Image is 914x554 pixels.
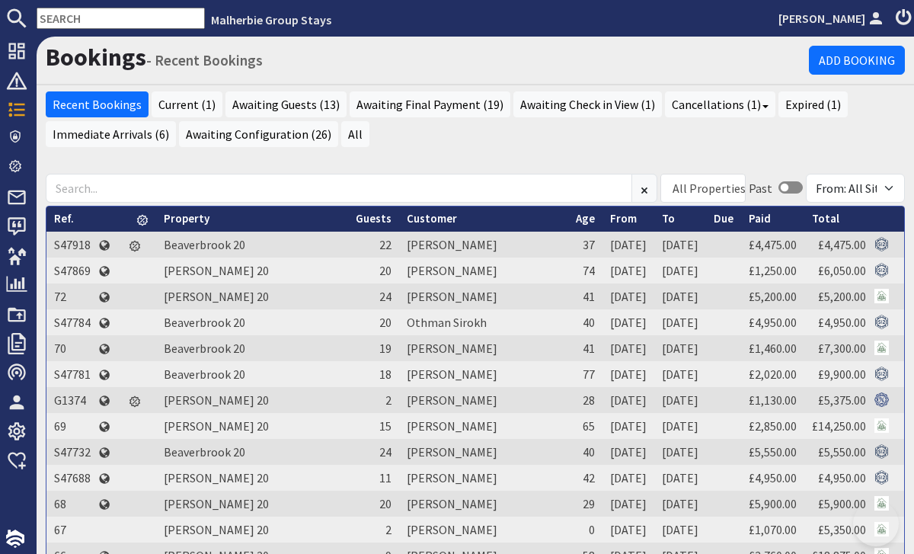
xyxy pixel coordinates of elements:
td: [DATE] [654,232,706,258]
td: [DATE] [654,387,706,413]
a: [PERSON_NAME] 20 [164,289,269,304]
a: £4,950.00 [749,470,797,485]
a: Beaverbrook 20 [164,315,245,330]
a: [PERSON_NAME] 20 [164,392,269,408]
a: £4,950.00 [818,315,866,330]
a: Cancellations (1) [665,91,775,117]
img: Referer: Malherbie Group Stays [874,341,889,355]
a: Immediate Arrivals (6) [46,121,176,147]
span: 22 [379,237,391,252]
a: £5,200.00 [818,289,866,304]
a: £1,130.00 [749,392,797,408]
td: [DATE] [654,283,706,309]
td: [DATE] [654,491,706,517]
td: [PERSON_NAME] [399,491,568,517]
td: 72 [46,283,98,309]
a: Expired (1) [778,91,848,117]
td: 68 [46,491,98,517]
span: 15 [379,418,391,434]
a: Customer [407,211,457,226]
iframe: Toggle Customer Support [853,501,899,546]
span: 24 [379,289,391,304]
td: 28 [568,387,602,413]
a: [PERSON_NAME] [778,9,887,27]
small: - Recent Bookings [146,51,263,69]
a: Recent Bookings [46,91,149,117]
th: Due [706,207,741,232]
a: Age [576,211,595,226]
img: Referer: Sleeps 12 [874,263,889,277]
td: 41 [568,335,602,361]
a: £4,475.00 [818,237,866,252]
td: [DATE] [654,439,706,465]
td: [PERSON_NAME] [399,361,568,387]
a: £1,250.00 [749,263,797,278]
input: Search... [46,174,632,203]
a: £1,460.00 [749,341,797,356]
a: All [341,121,369,147]
td: [PERSON_NAME] [399,517,568,543]
a: Property [164,211,209,226]
td: [PERSON_NAME] [399,465,568,491]
td: S47781 [46,361,98,387]
a: Add Booking [809,46,905,75]
td: S47869 [46,258,98,283]
a: Beaverbrook 20 [164,444,245,460]
td: G1374 [46,387,98,413]
img: Referer: Sleeps 12 [874,470,889,485]
td: [DATE] [602,413,654,439]
div: Combobox [660,174,746,203]
img: Referer: Sleeps 12 [874,237,889,251]
td: S47732 [46,439,98,465]
a: £2,850.00 [749,418,797,434]
img: Referer: Malherbie Group Stays [874,418,889,433]
a: Paid [749,211,771,226]
td: [PERSON_NAME] [399,439,568,465]
a: Beaverbrook 20 [164,367,245,382]
a: £4,475.00 [749,237,797,252]
td: 37 [568,232,602,258]
td: [PERSON_NAME] [399,283,568,309]
td: [PERSON_NAME] [399,232,568,258]
a: To [662,211,675,226]
a: £14,250.00 [812,418,866,434]
img: Referer: Sleeps 12 [874,444,889,459]
a: £9,900.00 [818,367,866,382]
a: Awaiting Configuration (26) [179,121,338,147]
span: 2 [385,522,391,537]
span: 24 [379,444,391,460]
td: [DATE] [602,465,654,491]
span: 19 [379,341,391,356]
span: 2 [385,392,391,408]
a: £4,950.00 [818,470,866,485]
a: [PERSON_NAME] 20 [164,470,269,485]
a: Awaiting Final Payment (19) [350,91,510,117]
a: Beaverbrook 20 [164,341,245,356]
span: 20 [379,263,391,278]
a: [PERSON_NAME] 20 [164,263,269,278]
a: £5,375.00 [818,392,866,408]
a: £5,900.00 [749,496,797,511]
a: Awaiting Guests (13) [225,91,347,117]
a: [PERSON_NAME] 20 [164,496,269,511]
td: [DATE] [602,439,654,465]
td: [PERSON_NAME] [399,413,568,439]
td: [DATE] [602,335,654,361]
td: 67 [46,517,98,543]
td: 70 [46,335,98,361]
td: 29 [568,491,602,517]
td: 0 [568,517,602,543]
img: Referer: Sleeps 12 [874,367,889,381]
a: [PERSON_NAME] 20 [164,418,269,434]
td: S47918 [46,232,98,258]
a: Beaverbrook 20 [164,237,245,252]
td: [DATE] [654,517,706,543]
a: Awaiting Check in View (1) [513,91,662,117]
div: All Properties [673,179,746,197]
a: £2,020.00 [749,367,797,382]
td: [DATE] [602,258,654,283]
a: [PERSON_NAME] 20 [164,522,269,537]
span: 20 [379,315,391,330]
a: From [610,211,637,226]
span: 20 [379,496,391,511]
